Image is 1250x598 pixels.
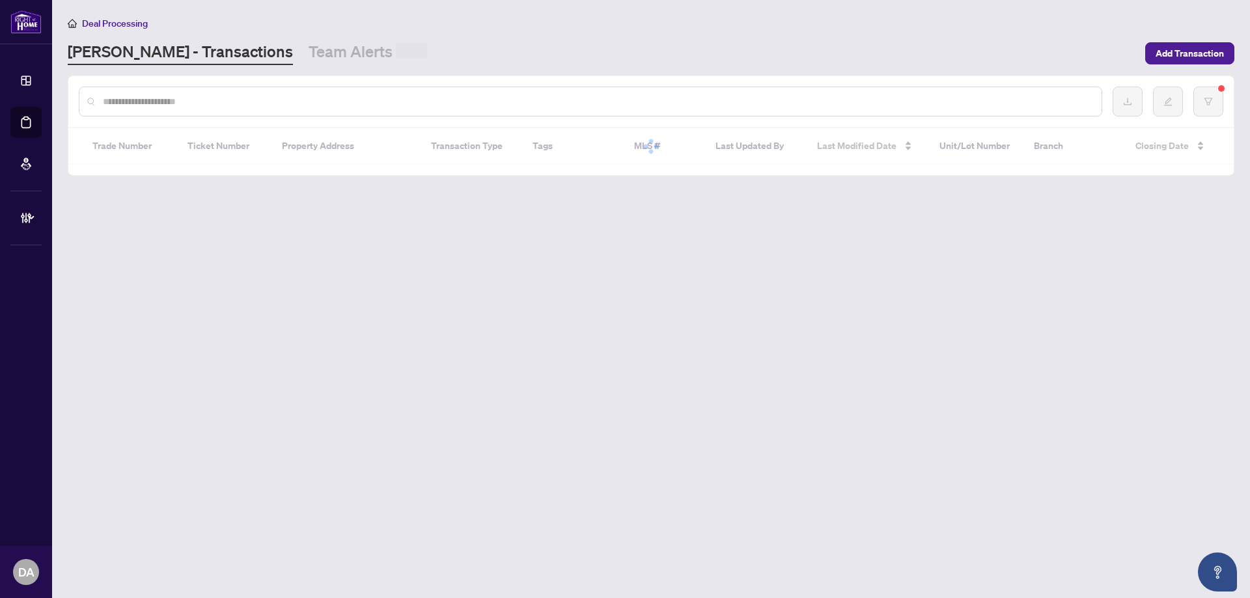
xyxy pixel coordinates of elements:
[309,41,427,65] a: Team Alerts
[1153,87,1183,116] button: edit
[82,18,148,29] span: Deal Processing
[1113,87,1143,116] button: download
[68,19,77,28] span: home
[1198,552,1237,591] button: Open asap
[1145,42,1234,64] button: Add Transaction
[10,10,42,34] img: logo
[68,41,293,65] a: [PERSON_NAME] - Transactions
[18,563,35,581] span: DA
[1156,43,1224,64] span: Add Transaction
[1193,87,1223,116] button: filter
